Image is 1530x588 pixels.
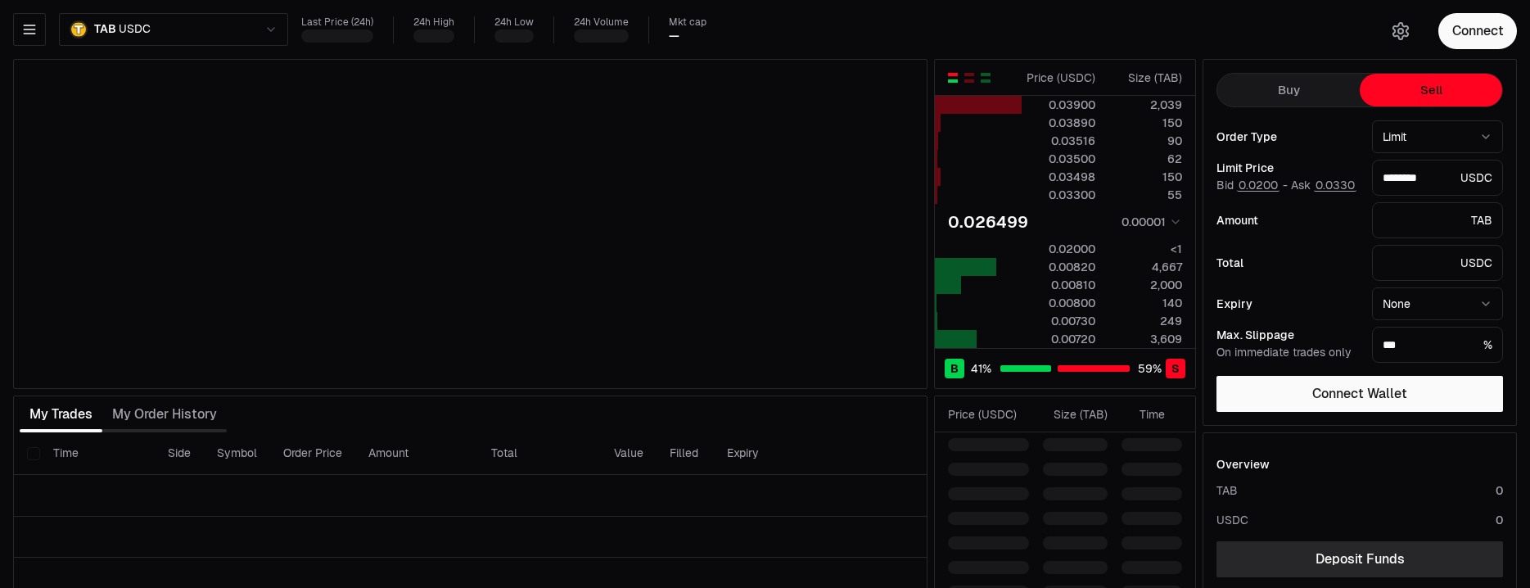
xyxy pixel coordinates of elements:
div: 62 [1109,151,1182,167]
button: Show Buy Orders Only [979,71,992,84]
div: 0.03300 [1022,187,1095,203]
span: TAB [94,22,115,37]
button: Show Sell Orders Only [963,71,976,84]
div: Last Price (24h) [301,16,373,29]
div: Expiry [1216,298,1359,310]
div: 0.03516 [1022,133,1095,149]
div: 24h Volume [574,16,629,29]
div: 0.03900 [1022,97,1095,113]
div: Total [1216,257,1359,269]
button: My Trades [20,398,102,431]
span: USDC [119,22,150,37]
button: 0.0200 [1237,179,1280,192]
div: 150 [1109,169,1182,185]
button: Select all [27,447,40,460]
button: Show Buy and Sell Orders [946,71,959,84]
div: 150 [1109,115,1182,131]
div: Overview [1216,456,1270,473]
button: None [1372,287,1503,320]
button: Connect Wallet [1216,376,1503,412]
div: TAB [1216,482,1238,499]
div: 55 [1109,187,1182,203]
div: 0.00730 [1022,313,1095,329]
div: Time [1122,406,1165,423]
th: Filled [657,432,714,475]
th: Order Price [270,432,355,475]
span: S [1171,360,1180,377]
button: Buy [1217,74,1360,106]
th: Time [40,432,155,475]
span: Ask [1291,179,1356,193]
div: USDC [1372,245,1503,281]
div: 0.00720 [1022,331,1095,347]
div: 0.03498 [1022,169,1095,185]
span: Bid - [1216,179,1288,193]
div: 24h Low [494,16,534,29]
div: On immediate trades only [1216,346,1359,360]
div: 3,609 [1109,331,1182,347]
div: Amount [1216,215,1359,226]
div: Limit Price [1216,162,1359,174]
div: USDC [1372,160,1503,196]
div: USDC [1216,512,1248,528]
div: 0.00820 [1022,259,1095,275]
div: 2,000 [1109,277,1182,293]
div: <1 [1109,241,1182,257]
div: 0.026499 [948,210,1028,233]
button: 0.00001 [1117,212,1182,232]
div: TAB [1372,202,1503,238]
div: Price ( USDC ) [1022,70,1095,86]
th: Side [155,432,204,475]
div: Max. Slippage [1216,329,1359,341]
div: 0 [1496,482,1503,499]
div: Order Type [1216,131,1359,142]
span: 59 % [1138,360,1162,377]
div: Mkt cap [669,16,706,29]
iframe: Financial Chart [14,60,927,388]
div: 0 [1496,512,1503,528]
div: 4,667 [1109,259,1182,275]
div: Size ( TAB ) [1043,406,1108,423]
span: B [950,360,959,377]
div: 0.02000 [1022,241,1095,257]
div: 249 [1109,313,1182,329]
span: 41 % [971,360,991,377]
div: Size ( TAB ) [1109,70,1182,86]
button: 0.0330 [1314,179,1356,192]
div: — [669,29,679,43]
button: Limit [1372,120,1503,153]
img: TAB.png [70,20,88,38]
div: 0.03500 [1022,151,1095,167]
button: My Order History [102,398,227,431]
div: Price ( USDC ) [948,406,1029,423]
div: % [1372,327,1503,363]
a: Deposit Funds [1216,541,1503,577]
div: 140 [1109,295,1182,311]
th: Symbol [204,432,270,475]
div: 24h High [413,16,454,29]
th: Amount [355,432,478,475]
th: Expiry [714,432,824,475]
th: Total [478,432,601,475]
button: Connect [1438,13,1517,49]
button: Sell [1360,74,1502,106]
div: 0.00810 [1022,277,1095,293]
div: 0.00800 [1022,295,1095,311]
div: 90 [1109,133,1182,149]
th: Value [601,432,657,475]
div: 0.03890 [1022,115,1095,131]
div: 2,039 [1109,97,1182,113]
